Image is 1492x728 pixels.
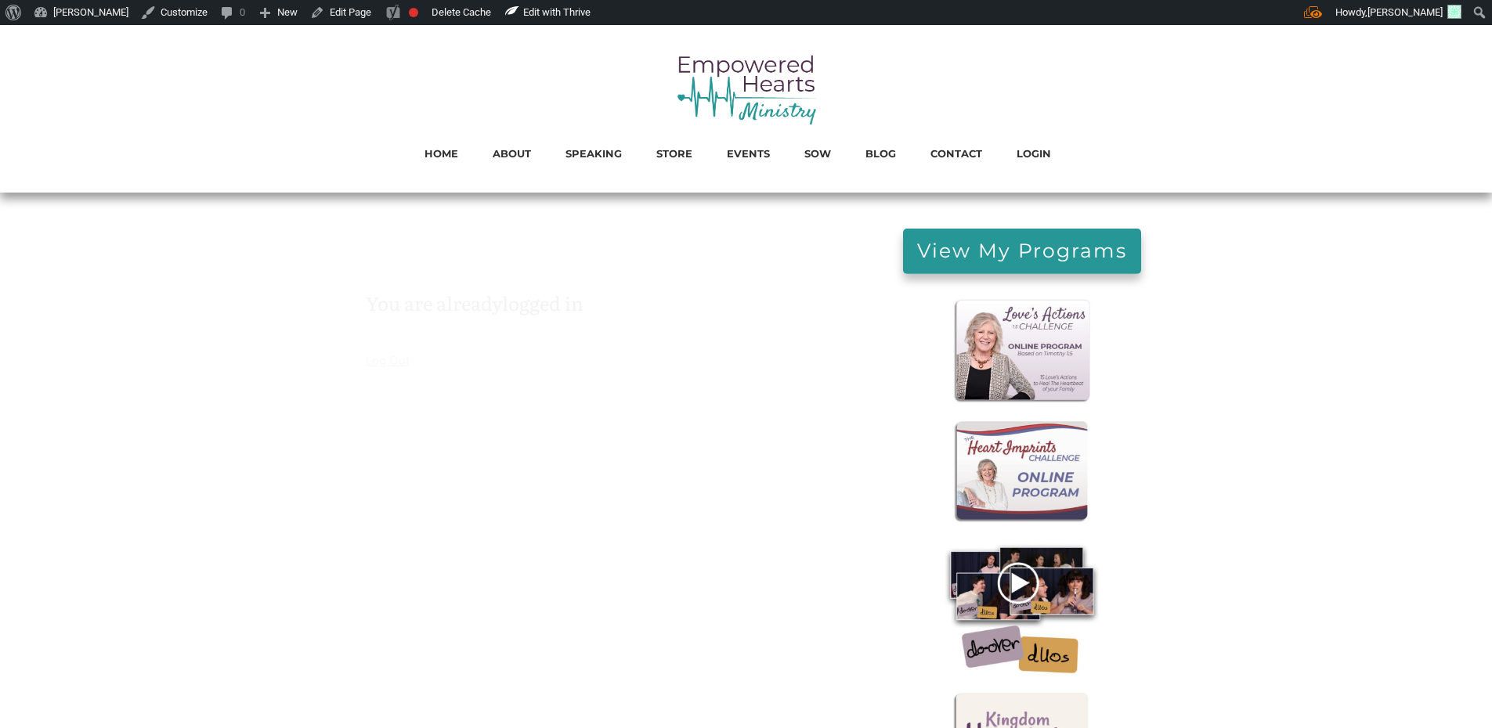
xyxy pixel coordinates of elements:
[676,52,817,126] img: empowered hearts ministry
[903,229,1141,274] a: View My Programs
[952,420,1091,524] img: HI Challenge Product 1
[804,143,831,164] a: SOW
[366,353,410,368] a: Log Out
[366,292,724,313] h2: You are already
[1367,6,1443,18] span: [PERSON_NAME]
[940,539,1104,676] img: DD Thumbnail Icon
[727,143,770,164] a: EVENTS
[656,143,692,164] a: STORE
[424,143,458,164] a: HOME
[1017,143,1051,164] a: LOGIN
[565,143,622,164] a: SPEAKING
[502,289,583,316] span: logged in
[951,297,1093,404] img: 1 5 Challenge 3
[930,143,982,164] a: CONTACT
[409,8,418,17] div: Focus keyphrase not set
[865,143,896,164] a: BLOG
[493,143,531,164] a: ABOUT
[917,243,1127,260] span: View My Programs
